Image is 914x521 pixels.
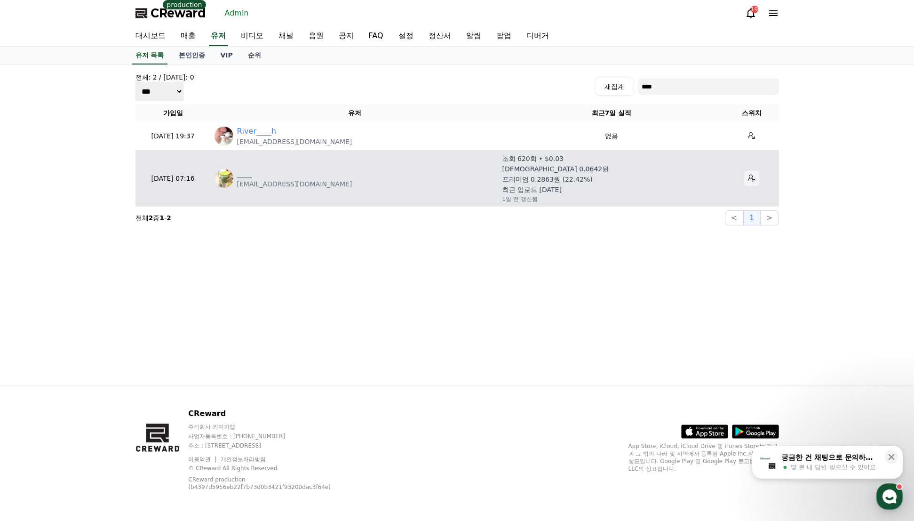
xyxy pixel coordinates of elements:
[725,210,743,225] button: <
[173,26,203,46] a: 매출
[502,185,562,194] p: 최근 업로드 [DATE]
[237,179,352,189] p: [EMAIL_ADDRESS][DOMAIN_NAME]
[121,298,181,322] a: 설정
[233,26,271,46] a: 비디오
[502,195,538,203] p: 1일 전 갱신됨
[135,104,211,122] th: 가입일
[188,423,353,431] p: 주식회사 와이피랩
[361,26,391,46] a: FAQ
[167,214,171,222] strong: 2
[751,6,758,13] div: 19
[62,298,121,322] a: 대화
[221,456,266,463] a: 개인정보처리방침
[211,104,499,122] th: 유저
[139,174,207,184] p: [DATE] 07:16
[3,298,62,322] a: 홈
[188,465,353,472] p: © CReward All Rights Reserved.
[145,313,157,320] span: 설정
[221,6,253,21] a: Admin
[489,26,519,46] a: 팝업
[171,47,213,64] a: 본인인증
[135,213,171,223] p: 전체 중 -
[139,131,207,141] p: [DATE] 19:37
[595,78,634,96] button: 재집계
[743,210,760,225] button: 1
[502,164,609,174] p: [DEMOGRAPHIC_DATA] 0.0642원
[240,47,269,64] a: 순위
[135,6,206,21] a: CReward
[188,456,218,463] a: 이용약관
[271,26,301,46] a: 채널
[209,26,228,46] a: 유저
[215,127,233,145] img: https://lh3.googleusercontent.com/a/ACg8ocIBojFV3GbXpFXcuzB97sNlgsM2JE3G2iBjJb0ap1L-bs3XXkvI=s96-c
[188,442,353,449] p: 주소 : [STREET_ADDRESS]
[30,313,35,320] span: 홈
[135,72,194,82] h4: 전체: 2 / [DATE]: 0
[151,6,206,21] span: CReward
[159,214,164,222] strong: 1
[132,47,168,64] a: 유저 목록
[149,214,153,222] strong: 2
[86,313,97,321] span: 대화
[301,26,331,46] a: 음원
[391,26,421,46] a: 설정
[237,126,277,137] a: River____h
[745,8,756,19] a: 19
[502,154,564,163] p: 조회 620회 • $0.03
[237,137,352,146] p: [EMAIL_ADDRESS][DOMAIN_NAME]
[760,210,779,225] button: >
[215,169,233,188] img: https://lh3.googleusercontent.com/a/ACg8ocLhZhvBGK_OO_DsGdIviq7ruFeUk9RhpfwSuoRU79MrrXCgqg=s96-c
[459,26,489,46] a: 알림
[725,104,779,122] th: 스위치
[188,408,353,419] p: CReward
[499,104,725,122] th: 최근7일 실적
[502,175,593,184] p: 프리미엄 0.2863원 (22.42%)
[188,476,339,491] p: CReward production (b4397d5956eb22f7b73d0b3421f93200dac3f64e)
[421,26,459,46] a: 정산서
[502,131,721,141] p: 없음
[237,168,252,179] a: ____
[128,26,173,46] a: 대시보드
[628,442,779,473] p: App Store, iCloud, iCloud Drive 및 iTunes Store는 미국과 그 밖의 나라 및 지역에서 등록된 Apple Inc.의 서비스 상표입니다. Goo...
[188,433,353,440] p: 사업자등록번호 : [PHONE_NUMBER]
[213,47,240,64] a: VIP
[519,26,556,46] a: 디버거
[331,26,361,46] a: 공지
